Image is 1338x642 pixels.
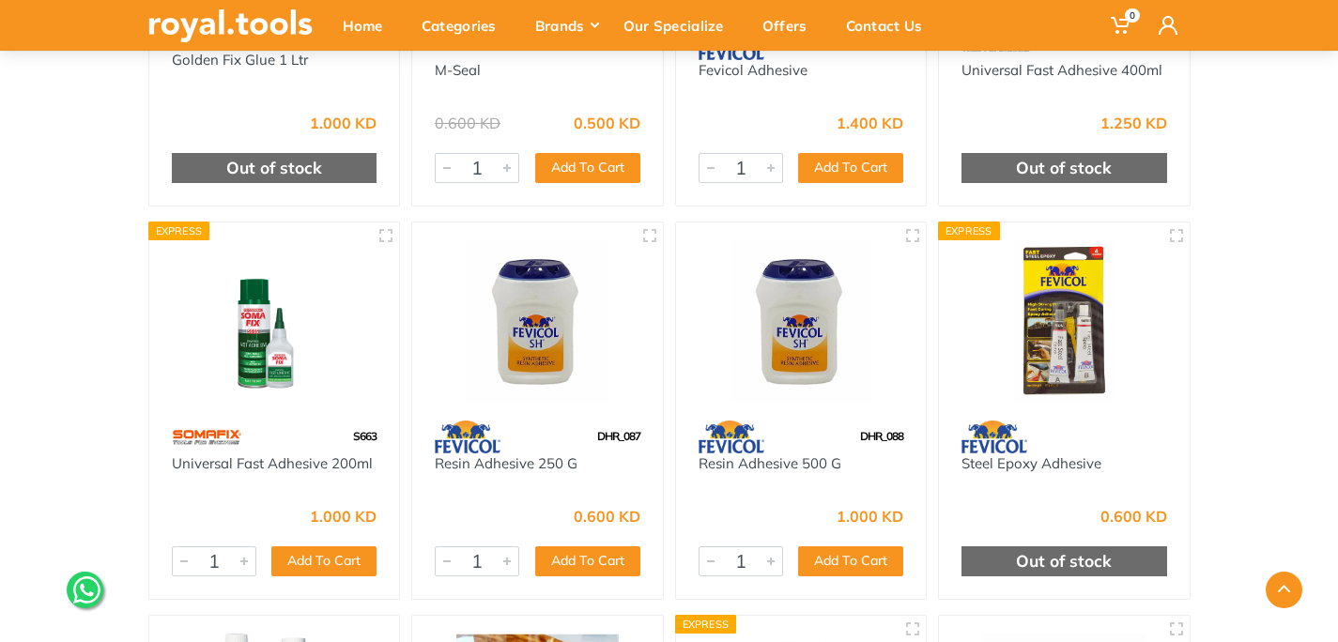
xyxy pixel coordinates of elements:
[535,546,640,576] button: Add To Cart
[574,509,640,524] div: 0.600 KD
[860,429,903,443] span: DHR_088
[956,239,1173,402] img: Royal Tools - Steel Epoxy Adhesive
[435,61,481,79] a: M-Seal
[172,51,308,69] a: Golden Fix Glue 1 Ltr
[938,222,1000,240] div: Express
[1100,115,1167,130] div: 1.250 KD
[172,153,377,183] div: Out of stock
[172,420,242,453] img: 60.webp
[148,222,210,240] div: Express
[699,420,764,453] img: 84.webp
[172,454,373,472] a: Universal Fast Adhesive 200ml
[353,429,377,443] span: S663
[798,546,903,576] button: Add To Cart
[961,546,1167,576] div: Out of stock
[961,61,1162,79] a: Universal Fast Adhesive 400ml
[961,420,1027,453] img: 84.webp
[798,153,903,183] button: Add To Cart
[1100,509,1167,524] div: 0.600 KD
[693,239,910,402] img: Royal Tools - Resin Adhesive 500 G
[310,115,377,130] div: 1.000 KD
[699,454,841,472] a: Resin Adhesive 500 G
[166,239,383,402] img: Royal Tools - Universal Fast Adhesive 200ml
[330,6,408,45] div: Home
[833,6,948,45] div: Contact Us
[148,9,313,42] img: royal.tools Logo
[597,429,640,443] span: DHR_087
[535,153,640,183] button: Add To Cart
[837,115,903,130] div: 1.400 KD
[699,61,807,79] a: Fevicol Adhesive
[1125,8,1140,23] span: 0
[574,115,640,130] div: 0.500 KD
[435,420,500,453] img: 84.webp
[408,6,522,45] div: Categories
[435,115,500,130] div: 0.600 KD
[837,509,903,524] div: 1.000 KD
[610,6,749,45] div: Our Specialize
[271,546,377,576] button: Add To Cart
[429,239,646,402] img: Royal Tools - Resin Adhesive 250 G
[675,615,737,634] div: Express
[522,6,610,45] div: Brands
[310,509,377,524] div: 1.000 KD
[961,454,1101,472] a: Steel Epoxy Adhesive
[435,454,577,472] a: Resin Adhesive 250 G
[749,6,833,45] div: Offers
[961,153,1167,183] div: Out of stock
